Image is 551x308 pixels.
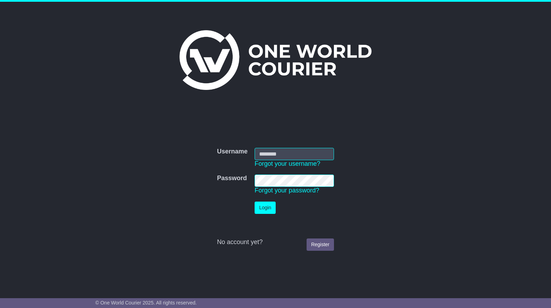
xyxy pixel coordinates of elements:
[255,160,320,167] a: Forgot your username?
[179,30,371,90] img: One World
[255,187,319,194] a: Forgot your password?
[255,202,276,214] button: Login
[217,175,247,182] label: Password
[217,148,248,156] label: Username
[96,300,197,306] span: © One World Courier 2025. All rights reserved.
[217,238,334,246] div: No account yet?
[307,238,334,251] a: Register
